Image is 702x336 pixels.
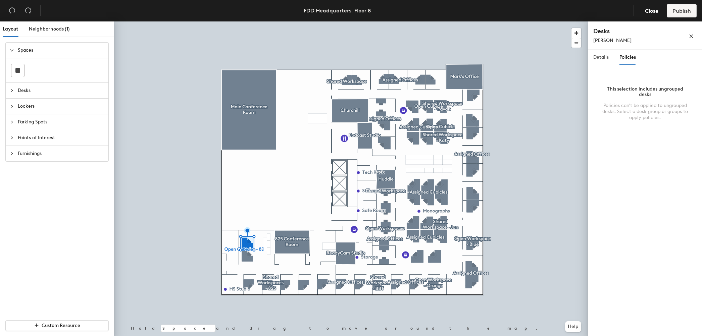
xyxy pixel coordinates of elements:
span: Layout [3,26,18,32]
span: Spaces [18,43,104,58]
span: close [689,34,694,39]
span: undo [9,7,15,14]
span: collapsed [10,120,14,124]
span: Custom Resource [42,323,80,328]
span: Policies [619,54,636,60]
span: Parking Spots [18,114,104,130]
span: Neighborhoods (1) [29,26,70,32]
span: [PERSON_NAME] [593,38,632,43]
div: Policies can't be applied to ungrouped desks. Select a desk group or groups to apply policies. [601,103,689,121]
span: Points of Interest [18,130,104,146]
span: Furnishings [18,146,104,161]
span: collapsed [10,89,14,93]
span: Details [593,54,609,60]
span: collapsed [10,152,14,156]
h4: Desks [593,27,667,36]
div: This selection includes ungrouped desks [601,87,689,97]
span: Close [645,8,658,14]
span: Lockers [18,99,104,114]
button: Publish [667,4,697,17]
button: Close [639,4,664,17]
button: Custom Resource [5,320,109,331]
span: collapsed [10,136,14,140]
button: Redo (⌘ + ⇧ + Z) [21,4,35,17]
div: FDD Headquarters, Floor 8 [304,6,371,15]
button: Help [565,321,581,332]
button: Undo (⌘ + Z) [5,4,19,17]
span: Desks [18,83,104,98]
span: collapsed [10,104,14,108]
span: expanded [10,48,14,52]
